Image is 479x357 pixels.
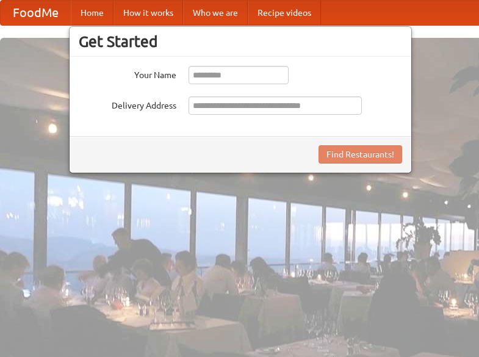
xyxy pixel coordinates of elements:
[71,1,113,25] a: Home
[183,1,248,25] a: Who we are
[79,32,402,51] h3: Get Started
[1,1,71,25] a: FoodMe
[319,145,402,164] button: Find Restaurants!
[79,66,176,81] label: Your Name
[248,1,321,25] a: Recipe videos
[113,1,183,25] a: How it works
[79,96,176,112] label: Delivery Address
